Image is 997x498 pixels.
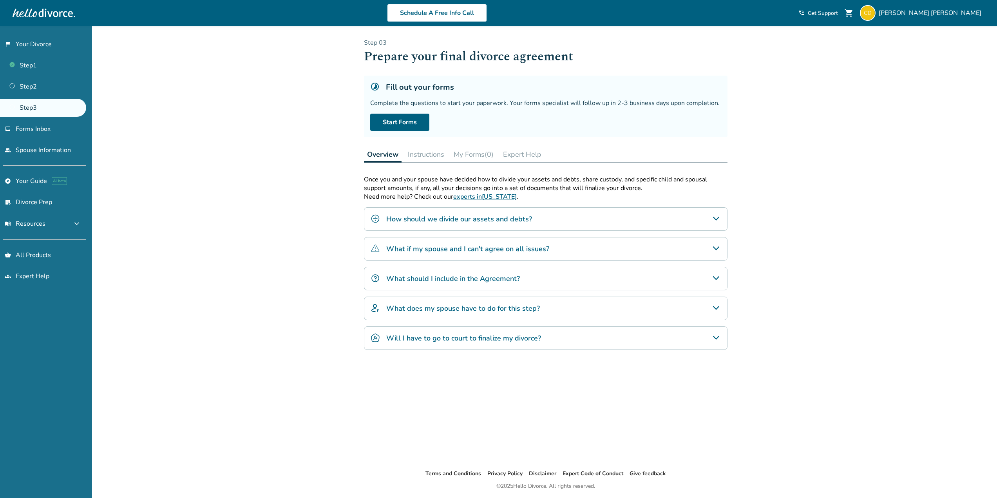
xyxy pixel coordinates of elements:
a: phone_in_talkGet Support [798,9,838,17]
div: Will I have to go to court to finalize my divorce? [364,326,727,350]
h1: Prepare your final divorce agreement [364,47,727,66]
h4: What should I include in the Agreement? [386,273,520,284]
span: phone_in_talk [798,10,805,16]
button: Instructions [405,147,447,162]
h4: What if my spouse and I can't agree on all issues? [386,244,549,254]
p: Step 0 3 [364,38,727,47]
span: explore [5,178,11,184]
span: Get Support [808,9,838,17]
span: AI beta [52,177,67,185]
button: My Forms(0) [451,147,497,162]
div: © 2025 Hello Divorce. All rights reserved. [496,482,595,491]
img: Will I have to go to court to finalize my divorce? [371,333,380,342]
div: What does my spouse have to do for this step? [364,297,727,320]
h5: Fill out your forms [386,82,454,92]
span: [PERSON_NAME] [PERSON_NAME] [879,9,984,17]
div: How should we divide our assets and debts? [364,207,727,231]
button: Overview [364,147,402,163]
img: What does my spouse have to do for this step? [371,303,380,313]
span: Forms Inbox [16,125,51,133]
a: Schedule A Free Info Call [387,4,487,22]
div: What if my spouse and I can't agree on all issues? [364,237,727,261]
h4: How should we divide our assets and debts? [386,214,532,224]
img: What should I include in the Agreement? [371,273,380,283]
span: menu_book [5,221,11,227]
span: list_alt_check [5,199,11,205]
span: flag_2 [5,41,11,47]
div: Once you and your spouse have decided how to divide your assets and debts, share custody, and spe... [364,175,727,192]
a: Expert Code of Conduct [563,470,623,477]
p: Need more help? Check out our . [364,192,727,201]
h4: What does my spouse have to do for this step? [386,303,540,313]
a: Terms and Conditions [425,470,481,477]
li: Disclaimer [529,469,556,478]
a: Privacy Policy [487,470,523,477]
a: Start Forms [370,114,429,131]
iframe: Chat Widget [958,460,997,498]
img: What if my spouse and I can't agree on all issues? [371,244,380,253]
div: Complete the questions to start your paperwork. Your forms specialist will follow up in 2-3 busin... [370,99,721,107]
a: experts in[US_STATE] [453,192,517,201]
button: Expert Help [500,147,545,162]
span: shopping_cart [844,8,854,18]
img: How should we divide our assets and debts? [371,214,380,223]
span: people [5,147,11,153]
div: What should I include in the Agreement? [364,267,727,290]
span: Resources [5,219,45,228]
span: shopping_basket [5,252,11,258]
h4: Will I have to go to court to finalize my divorce? [386,333,541,343]
li: Give feedback [630,469,666,478]
span: groups [5,273,11,279]
img: charles@cinedeck.com [860,5,876,21]
span: inbox [5,126,11,132]
span: expand_more [72,219,81,228]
